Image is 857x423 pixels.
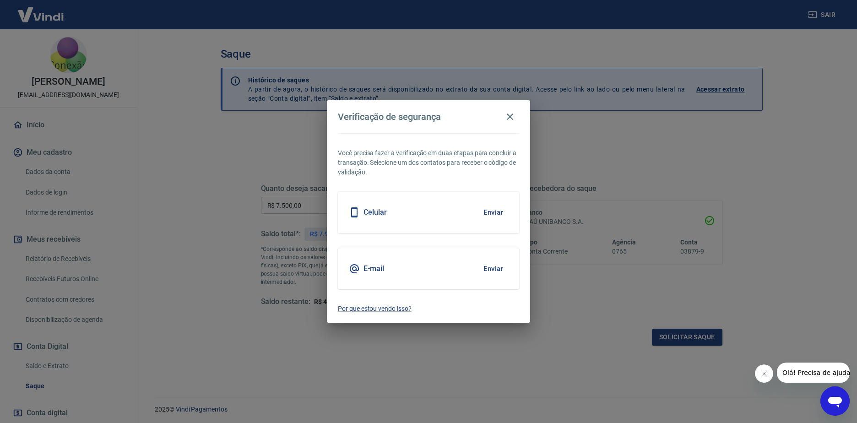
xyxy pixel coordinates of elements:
[363,208,387,217] h5: Celular
[478,259,508,278] button: Enviar
[478,203,508,222] button: Enviar
[338,111,441,122] h4: Verificação de segurança
[338,304,519,314] a: Por que estou vendo isso?
[777,363,850,383] iframe: Mensagem da empresa
[338,148,519,177] p: Você precisa fazer a verificação em duas etapas para concluir a transação. Selecione um dos conta...
[5,6,77,14] span: Olá! Precisa de ajuda?
[363,264,384,273] h5: E-mail
[820,386,850,416] iframe: Botão para abrir a janela de mensagens
[755,364,773,383] iframe: Fechar mensagem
